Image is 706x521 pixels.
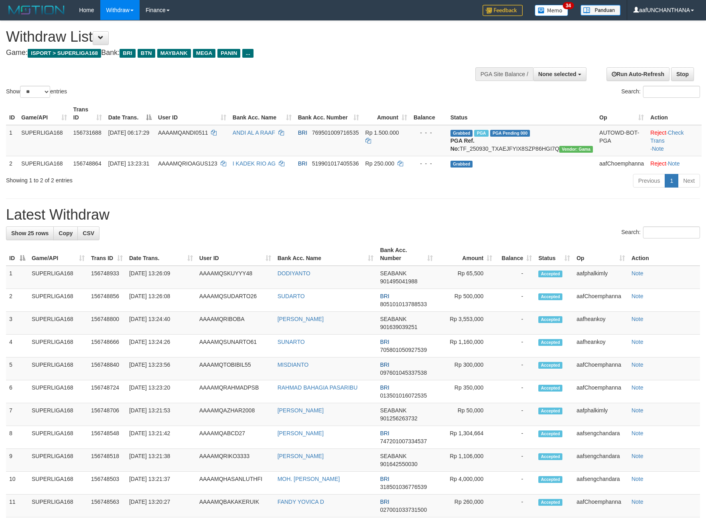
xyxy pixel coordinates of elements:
td: AAAAMQRIKO3333 [196,449,274,472]
td: AAAAMQTOBIBIL55 [196,357,274,380]
span: AAAAMQANDI0511 [158,129,208,136]
td: AAAAMQABCD27 [196,426,274,449]
span: Accepted [538,408,562,414]
td: 1 [6,125,18,156]
td: 156748840 [88,357,126,380]
th: Bank Acc. Number: activate to sort column ascending [295,102,362,125]
td: Rp 350,000 [436,380,495,403]
a: Next [678,174,700,188]
td: 1 [6,266,28,289]
span: Vendor URL: https://trx31.1velocity.biz [559,146,593,153]
td: 2 [6,289,28,312]
td: 156748503 [88,472,126,495]
a: 1 [665,174,678,188]
td: Rp 1,304,664 [436,426,495,449]
td: [DATE] 13:21:38 [126,449,196,472]
td: Rp 500,000 [436,289,495,312]
input: Search: [643,226,700,238]
td: 7 [6,403,28,426]
span: SEABANK [380,453,406,459]
span: Copy 901639039251 to clipboard [380,324,417,330]
span: BRI [120,49,135,58]
a: Check Trans [650,129,684,144]
th: User ID: activate to sort column ascending [155,102,229,125]
a: Note [631,476,643,482]
span: Copy 901642550030 to clipboard [380,461,417,467]
th: Status [447,102,596,125]
th: Op: activate to sort column ascending [596,102,647,125]
td: Rp 4,000,000 [436,472,495,495]
td: Rp 50,000 [436,403,495,426]
td: [DATE] 13:23:56 [126,357,196,380]
th: Action [647,102,702,125]
th: Trans ID: activate to sort column ascending [70,102,105,125]
td: - [495,312,535,335]
img: Button%20Memo.svg [535,5,568,16]
a: CSV [77,226,99,240]
span: Accepted [538,476,562,483]
span: BRI [380,476,389,482]
a: Note [631,339,643,345]
span: Accepted [538,385,562,392]
th: Trans ID: activate to sort column ascending [88,243,126,266]
td: SUPERLIGA168 [28,403,88,426]
span: BRI [298,129,307,136]
h4: Game: Bank: [6,49,463,57]
span: 156731688 [73,129,101,136]
a: [PERSON_NAME] [278,453,324,459]
span: Rp 250.000 [365,160,394,167]
td: SUPERLIGA168 [28,426,88,449]
td: aafsengchandara [573,449,628,472]
a: MISDIANTO [278,361,309,368]
td: aafsengchandara [573,426,628,449]
td: 10 [6,472,28,495]
th: Bank Acc. Name: activate to sort column ascending [274,243,377,266]
span: None selected [538,71,576,77]
td: aafChoemphanna [573,495,628,517]
span: Accepted [538,316,562,323]
span: ... [242,49,253,58]
span: Copy 805101013788533 to clipboard [380,301,427,307]
span: 156748864 [73,160,101,167]
td: [DATE] 13:21:42 [126,426,196,449]
td: AAAAMQSUDARTO26 [196,289,274,312]
div: - - - [414,129,444,137]
span: Show 25 rows [11,230,49,236]
th: ID: activate to sort column descending [6,243,28,266]
span: SEABANK [380,407,406,414]
span: MEGA [193,49,216,58]
th: Balance [410,102,447,125]
a: Note [631,361,643,368]
span: Marked by aafromsomean [474,130,488,137]
a: [PERSON_NAME] [278,316,324,322]
td: Rp 300,000 [436,357,495,380]
td: 3 [6,312,28,335]
span: Copy 747201007334537 to clipboard [380,438,427,444]
a: Copy [53,226,78,240]
span: BRI [380,339,389,345]
span: BRI [380,499,389,505]
td: - [495,495,535,517]
td: - [495,403,535,426]
td: 156748548 [88,426,126,449]
td: SUPERLIGA168 [28,266,88,289]
td: - [495,335,535,357]
td: aafChoemphanna [573,357,628,380]
th: ID [6,102,18,125]
span: PANIN [217,49,240,58]
td: 156748518 [88,449,126,472]
span: PGA Pending [490,130,530,137]
span: [DATE] 06:17:29 [108,129,149,136]
span: Accepted [538,293,562,300]
th: Balance: activate to sort column ascending [495,243,535,266]
a: Note [631,293,643,299]
td: 11 [6,495,28,517]
a: I KADEK RIO AG [233,160,276,167]
span: Copy 097601045337538 to clipboard [380,370,427,376]
span: Copy 318501036776539 to clipboard [380,484,427,490]
a: Run Auto-Refresh [607,67,669,81]
label: Show entries [6,86,67,98]
td: AUTOWD-BOT-PGA [596,125,647,156]
td: - [495,266,535,289]
a: Note [668,160,680,167]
